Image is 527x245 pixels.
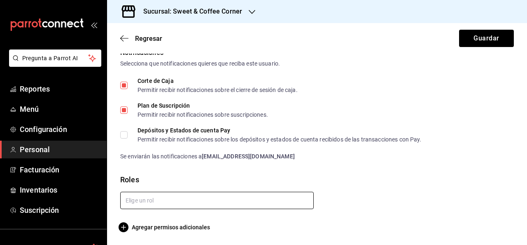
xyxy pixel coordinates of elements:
input: Elige un rol [120,192,314,209]
button: Guardar [459,30,514,47]
div: Se enviarán las notificaciones a [120,152,514,161]
div: Permitir recibir notificaciones sobre el cierre de sesión de caja. [138,87,298,93]
button: Regresar [120,35,162,42]
button: open_drawer_menu [91,21,97,28]
span: Suscripción [20,205,100,216]
div: Permitir recibir notificaciones sobre suscripciones. [138,112,268,118]
strong: [EMAIL_ADDRESS][DOMAIN_NAME] [202,153,295,160]
button: Agregar permisos adicionales [120,222,210,232]
div: Selecciona que notificaciones quieres que reciba este usuario. [120,59,514,68]
span: Regresar [135,35,162,42]
span: Reportes [20,83,100,94]
span: Personal [20,144,100,155]
span: Facturación [20,164,100,175]
div: Corte de Caja [138,78,298,84]
div: Depósitos y Estados de cuenta Pay [138,127,422,133]
span: Menú [20,104,100,115]
div: Roles [120,174,514,185]
span: Configuración [20,124,100,135]
button: Pregunta a Parrot AI [9,49,101,67]
h3: Sucursal: Sweet & Coffee Corner [137,7,242,16]
div: Permitir recibir notificaciones sobre los depósitos y estados de cuenta recibidos de las transacc... [138,137,422,142]
span: Pregunta a Parrot AI [22,54,89,63]
a: Pregunta a Parrot AI [6,60,101,68]
span: Inventarios [20,184,100,196]
div: Plan de Suscripción [138,103,268,108]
